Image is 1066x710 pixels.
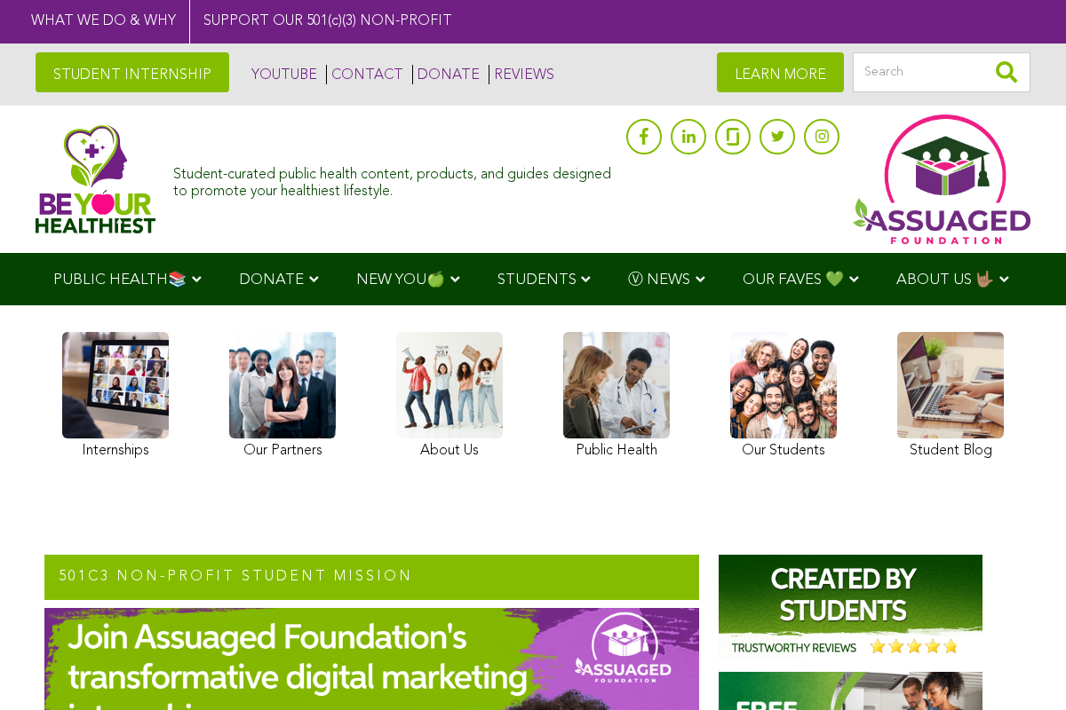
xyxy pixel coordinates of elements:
[239,272,304,288] span: DONATE
[247,65,317,84] a: YOUTUBE
[412,65,480,84] a: DONATE
[497,272,577,288] span: STUDENTS
[717,52,844,92] a: LEARN MORE
[53,272,187,288] span: PUBLIC HEALTH📚
[36,52,229,92] a: STUDENT INTERNSHIP
[743,272,844,288] span: OUR FAVES 💚
[36,124,155,233] img: Assuaged
[727,128,739,146] img: glassdoor
[628,272,690,288] span: Ⓥ NEWS
[326,65,403,84] a: CONTACT
[44,555,699,601] h2: 501c3 NON-PROFIT STUDENT MISSION
[853,52,1030,92] input: Search
[356,272,445,288] span: NEW YOU🍏
[27,253,1039,305] div: Navigation Menu
[896,272,994,288] span: ABOUT US 🤟🏽
[853,114,1030,244] img: Assuaged App
[489,65,554,84] a: REVIEWS
[719,555,982,661] img: Assuaged-Foundation-Student-Internship-Opportunity-Reviews-Mission-GIPHY-2
[173,158,617,201] div: Student-curated public health content, products, and guides designed to promote your healthiest l...
[977,625,1066,710] iframe: Chat Widget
